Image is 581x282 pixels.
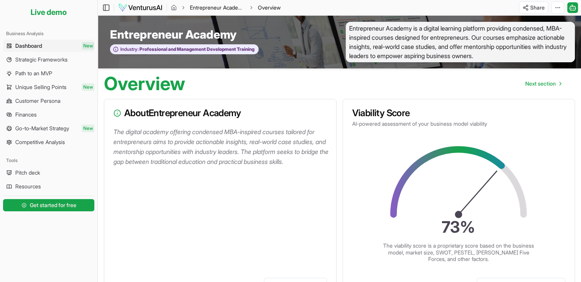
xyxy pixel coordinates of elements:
a: Path to an MVP [3,67,94,79]
a: Competitive Analysis [3,136,94,148]
h1: Overview [104,75,185,93]
span: Resources [15,183,41,190]
span: New [82,125,94,132]
a: Go to next page [519,76,567,91]
p: The viability score is a proprietary score based on the business model, market size, SWOT, PESTEL... [382,242,535,263]
span: Pitch deck [15,169,40,177]
button: Get started for free [3,199,94,211]
button: Share [519,2,548,14]
a: DashboardNew [3,40,94,52]
span: Entrepreneur Academy is a digital learning platform providing condensed, MBA-inspired courses des... [346,22,575,62]
span: Professional and Management Development Training [139,46,254,52]
a: Unique Selling PointsNew [3,81,94,93]
span: Customer Persona [15,97,60,105]
h3: Viability Score [352,109,566,118]
span: Dashboard [15,42,42,50]
span: Go-to-Market Strategy [15,125,69,132]
p: AI-powered assessment of your business model viability [352,120,566,128]
a: Pitch deck [3,167,94,179]
a: Resources [3,180,94,193]
a: Get started for free [3,198,94,213]
span: Finances [15,111,37,118]
span: Unique Selling Points [15,83,66,91]
button: Industry:Professional and Management Development Training [110,44,259,55]
nav: pagination [519,76,567,91]
span: Path to an MVP [15,70,52,77]
a: Entrepreneur Academy [190,4,245,11]
div: Business Analysis [3,28,94,40]
div: Tools [3,154,94,167]
span: Industry: [120,46,139,52]
span: Next section [525,80,556,88]
a: Finances [3,109,94,121]
a: Go-to-Market StrategyNew [3,122,94,135]
span: New [82,42,94,50]
span: New [82,83,94,91]
span: Entrepreneur Academy [110,28,236,41]
h3: About Entrepreneur Academy [113,109,327,118]
p: The digital academy offering condensed MBA-inspired courses tailored for entrepreneurs aims to pr... [113,127,330,167]
a: Customer Persona [3,95,94,107]
span: Share [530,4,545,11]
span: Get started for free [30,201,76,209]
span: Competitive Analysis [15,138,65,146]
img: logo [118,3,163,12]
text: 73 % [442,217,476,237]
span: Overview [258,4,281,11]
nav: breadcrumb [171,4,281,11]
a: Strategic Frameworks [3,53,94,66]
span: Strategic Frameworks [15,56,68,63]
